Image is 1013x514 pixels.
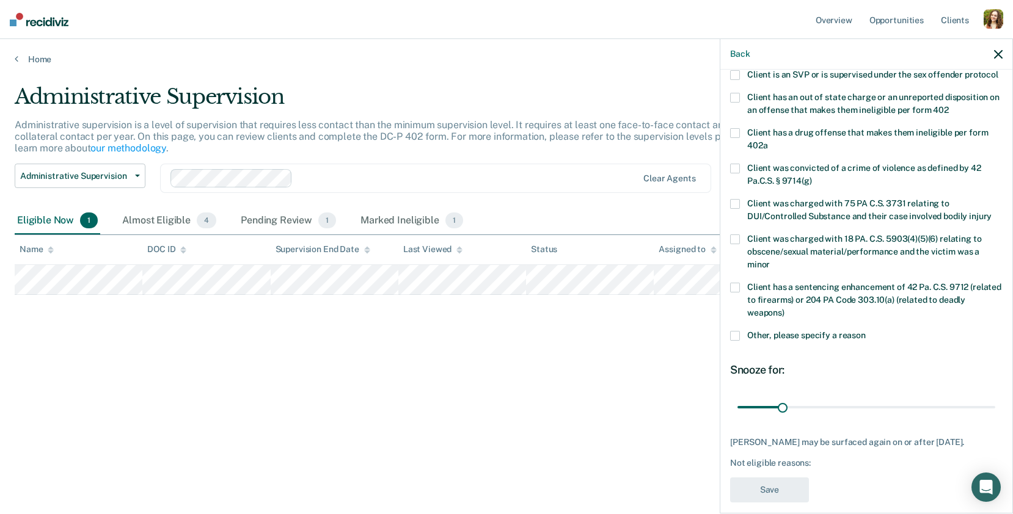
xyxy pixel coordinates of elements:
div: Clear agents [643,173,695,184]
div: Open Intercom Messenger [971,472,1001,502]
div: Marked Ineligible [358,208,466,234]
div: Snooze for: [730,363,1003,377]
span: Other, please specify a reason [747,330,866,340]
div: Eligible Now [15,208,100,234]
span: Client has a sentencing enhancement of 42 Pa. C.S. 9712 (related to firearms) or 204 PA Code 303.... [747,282,1001,317]
button: Back [730,49,750,59]
div: Pending Review [238,208,338,234]
span: 1 [318,212,336,228]
span: Client has an out of state charge or an unreported disposition on an offense that makes them inel... [747,92,1000,115]
div: Last Viewed [403,244,463,255]
img: Recidiviz [10,13,68,26]
span: Client is an SVP or is supervised under the sex offender protocol [747,70,998,79]
p: Administrative supervision is a level of supervision that requires less contact than the minimum ... [15,119,771,154]
span: Client was charged with 75 PA C.S. 3731 relating to DUI/Controlled Substance and their case invol... [747,198,992,221]
div: Supervision End Date [276,244,370,255]
div: Administrative Supervision [15,84,775,119]
div: Almost Eligible [120,208,219,234]
div: Not eligible reasons: [730,458,1003,468]
span: 1 [445,212,463,228]
span: Administrative Supervision [20,171,130,181]
span: Client was charged with 18 PA. C.S. 5903(4)(5)(6) relating to obscene/sexual material/performance... [747,234,981,269]
span: 1 [80,212,98,228]
div: Name [20,244,54,255]
div: Assigned to [659,244,716,255]
div: Status [531,244,557,255]
a: our methodology [90,142,166,154]
button: Save [730,477,809,502]
div: DOC ID [147,244,186,255]
span: 4 [197,212,216,228]
a: Home [15,54,998,65]
span: Client has a drug offense that makes them ineligible per form 402a [747,128,988,150]
div: [PERSON_NAME] may be surfaced again on or after [DATE]. [730,437,1003,447]
span: Client was convicted of a crime of violence as defined by 42 Pa.C.S. § 9714(g) [747,163,981,186]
